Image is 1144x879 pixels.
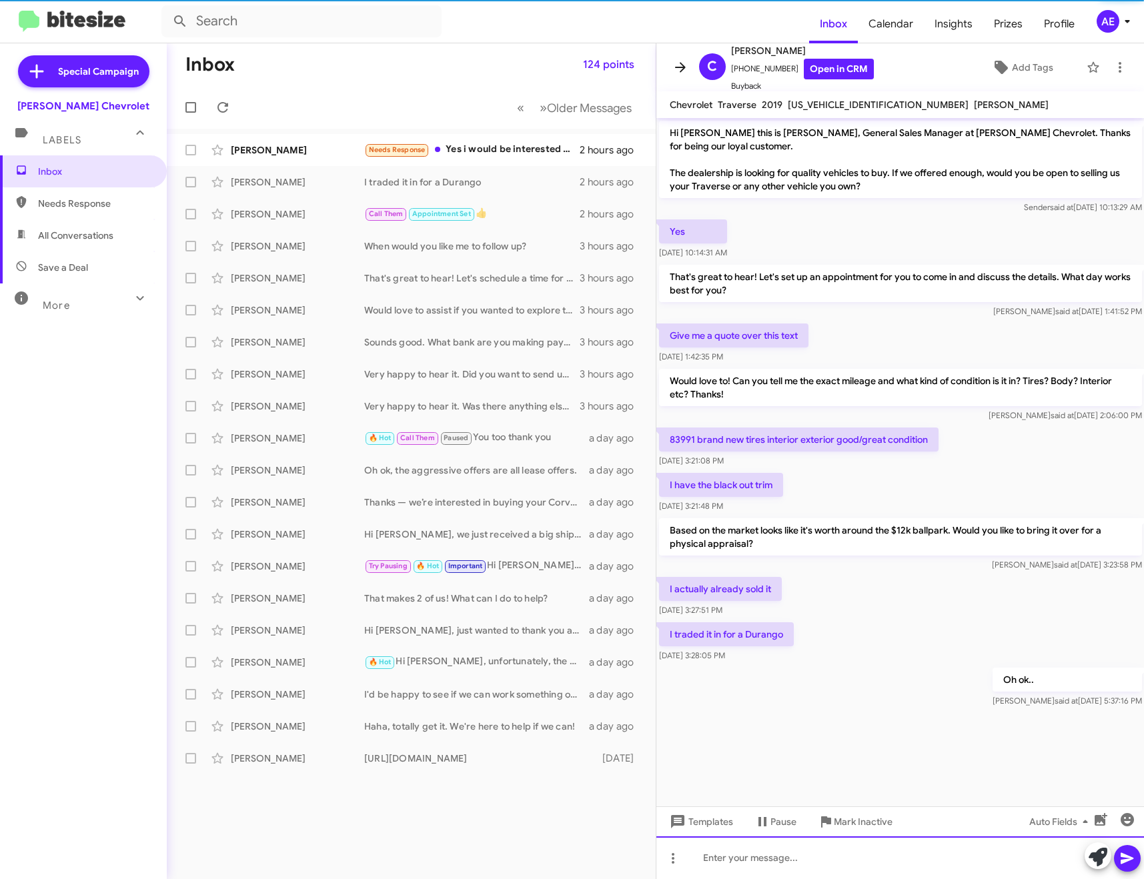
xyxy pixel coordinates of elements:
[589,688,645,701] div: a day ago
[364,592,589,605] div: That makes 2 of us! What can I do to help?
[992,668,1141,692] p: Oh ok..
[659,323,808,347] p: Give me a quote over this text
[659,622,794,646] p: I traded it in for a Durango
[659,247,727,257] span: [DATE] 10:14:31 AM
[600,752,645,765] div: [DATE]
[1029,810,1093,834] span: Auto Fields
[231,496,364,509] div: [PERSON_NAME]
[964,55,1080,79] button: Add Tags
[659,473,783,497] p: I have the black out trim
[656,810,744,834] button: Templates
[185,54,235,75] h1: Inbox
[231,207,364,221] div: [PERSON_NAME]
[444,433,468,442] span: Paused
[364,464,589,477] div: Oh ok, the aggressive offers are all lease offers.
[804,59,874,79] a: Open in CRM
[364,206,580,221] div: 👍
[1097,10,1119,33] div: AE
[364,335,580,349] div: Sounds good. What bank are you making payments to?
[231,560,364,573] div: [PERSON_NAME]
[510,94,640,121] nav: Page navigation example
[540,99,547,116] span: »
[974,99,1049,111] span: [PERSON_NAME]
[991,560,1141,570] span: [PERSON_NAME] [DATE] 3:23:58 PM
[788,99,969,111] span: [US_VEHICLE_IDENTIFICATION_NUMBER]
[364,496,589,509] div: Thanks — we’re interested in buying your Corvette. Would you like to schedule a free appraisal ap...
[364,239,580,253] div: When would you like me to follow up?
[231,624,364,637] div: [PERSON_NAME]
[547,101,632,115] span: Older Messages
[18,55,149,87] a: Special Campaign
[161,5,442,37] input: Search
[589,464,645,477] div: a day ago
[583,53,634,77] span: 124 points
[364,558,589,574] div: Hi [PERSON_NAME], following up to see if you were able to find the [US_STATE] you were looking fo...
[580,239,644,253] div: 3 hours ago
[988,410,1141,420] span: [PERSON_NAME] [DATE] 2:06:00 PM
[38,229,113,242] span: All Conversations
[364,142,580,157] div: Yes i would be interested but I would need around $20,000 for it so i can pay off the rest of the...
[231,175,364,189] div: [PERSON_NAME]
[834,810,893,834] span: Mark Inactive
[589,528,645,541] div: a day ago
[580,271,644,285] div: 3 hours ago
[1054,696,1077,706] span: said at
[1019,810,1104,834] button: Auto Fields
[364,367,580,381] div: Very happy to hear it. Did you want to send us some info on your car and see if we can offer some...
[1023,202,1141,212] span: Sender [DATE] 10:13:29 AM
[231,464,364,477] div: [PERSON_NAME]
[992,696,1141,706] span: [PERSON_NAME] [DATE] 5:37:16 PM
[809,5,858,43] a: Inbox
[983,5,1033,43] a: Prizes
[364,624,589,637] div: Hi [PERSON_NAME], just wanted to thank you again for the opportunity to assist with the new truck...
[517,99,524,116] span: «
[1033,5,1085,43] span: Profile
[400,433,435,442] span: Call Them
[231,143,364,157] div: [PERSON_NAME]
[532,94,640,121] button: Next
[762,99,782,111] span: 2019
[364,430,589,446] div: You too thank you
[364,654,589,670] div: Hi [PERSON_NAME], unfortunately, the deals have been adjusted after the federal incentive rebate....
[589,720,645,733] div: a day ago
[580,335,644,349] div: 3 hours ago
[667,810,733,834] span: Templates
[1012,55,1053,79] span: Add Tags
[364,175,580,189] div: I traded it in for a Durango
[369,145,426,154] span: Needs Response
[659,121,1142,198] p: Hi [PERSON_NAME] this is [PERSON_NAME], General Sales Manager at [PERSON_NAME] Chevrolet. Thanks ...
[731,79,874,93] span: Buyback
[231,720,364,733] div: [PERSON_NAME]
[659,501,723,511] span: [DATE] 3:21:48 PM
[580,143,644,157] div: 2 hours ago
[1050,410,1073,420] span: said at
[364,271,580,285] div: That's great to hear! Let's schedule a time for you to bring the Challenger in so we can appraise...
[589,624,645,637] div: a day ago
[993,306,1141,316] span: [PERSON_NAME] [DATE] 1:41:52 PM
[659,605,722,615] span: [DATE] 3:27:51 PM
[231,303,364,317] div: [PERSON_NAME]
[231,431,364,445] div: [PERSON_NAME]
[231,752,364,765] div: [PERSON_NAME]
[589,496,645,509] div: a day ago
[1055,306,1078,316] span: said at
[580,207,644,221] div: 2 hours ago
[369,562,408,570] span: Try Pausing
[1085,10,1129,33] button: AE
[580,303,644,317] div: 3 hours ago
[807,810,903,834] button: Mark Inactive
[369,658,392,666] span: 🔥 Hot
[580,399,644,413] div: 3 hours ago
[364,752,600,765] div: [URL][DOMAIN_NAME]
[858,5,924,43] a: Calendar
[1049,202,1073,212] span: said at
[38,261,88,274] span: Save a Deal
[580,175,644,189] div: 2 hours ago
[231,335,364,349] div: [PERSON_NAME]
[670,99,712,111] span: Chevrolet
[58,65,139,78] span: Special Campaign
[364,528,589,541] div: Hi [PERSON_NAME], we just received a big shipment of Equinox EV's if interested, let us know!
[659,265,1142,302] p: That's great to hear! Let's set up an appointment for you to come in and discuss the details. Wha...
